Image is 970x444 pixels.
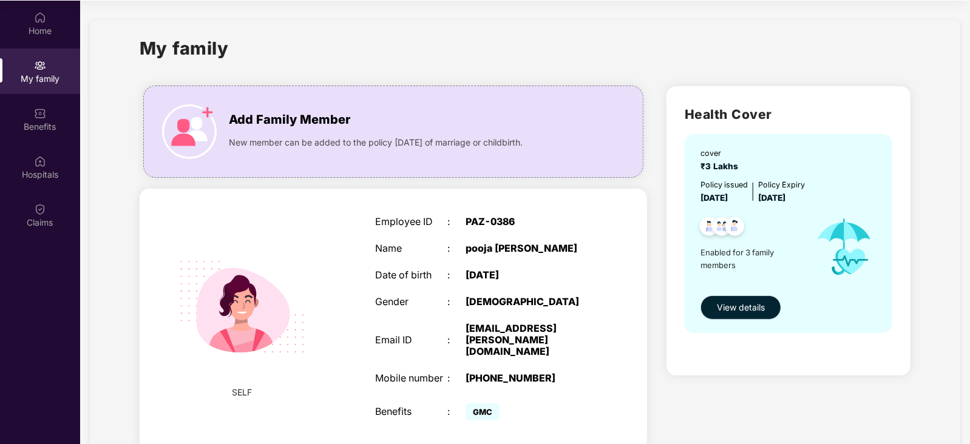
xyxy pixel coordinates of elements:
img: svg+xml;base64,PHN2ZyB3aWR0aD0iMjAiIGhlaWdodD0iMjAiIHZpZXdCb3g9IjAgMCAyMCAyMCIgZmlsbD0ibm9uZSIgeG... [34,59,46,72]
div: : [448,296,466,308]
div: : [448,334,466,346]
button: View details [700,295,781,320]
img: svg+xml;base64,PHN2ZyBpZD0iQ2xhaW0iIHhtbG5zPSJodHRwOi8vd3d3LnczLm9yZy8yMDAwL3N2ZyIgd2lkdGg9IjIwIi... [34,203,46,215]
div: : [448,269,466,281]
h2: Health Cover [685,104,892,124]
div: [PHONE_NUMBER] [466,372,592,384]
img: svg+xml;base64,PHN2ZyB4bWxucz0iaHR0cDovL3d3dy53My5vcmcvMjAwMC9zdmciIHdpZHRoPSI0OC45MTUiIGhlaWdodD... [707,214,737,243]
div: : [448,406,466,417]
div: cover [700,147,743,160]
div: : [448,372,466,384]
div: [DATE] [466,269,592,281]
h1: My family [140,35,229,62]
div: Benefits [375,406,447,417]
img: svg+xml;base64,PHN2ZyB4bWxucz0iaHR0cDovL3d3dy53My5vcmcvMjAwMC9zdmciIHdpZHRoPSI0OC45NDMiIGhlaWdodD... [720,214,750,243]
span: View details [717,301,765,314]
div: Name [375,243,447,254]
img: svg+xml;base64,PHN2ZyB4bWxucz0iaHR0cDovL3d3dy53My5vcmcvMjAwMC9zdmciIHdpZHRoPSIyMjQiIGhlaWdodD0iMT... [163,228,321,386]
img: svg+xml;base64,PHN2ZyBpZD0iSG9tZSIgeG1sbnM9Imh0dHA6Ly93d3cudzMub3JnLzIwMDAvc3ZnIiB3aWR0aD0iMjAiIG... [34,12,46,24]
div: : [448,243,466,254]
img: icon [162,104,217,159]
span: GMC [466,403,500,420]
div: Employee ID [375,216,447,227]
span: Add Family Member [229,110,350,129]
img: svg+xml;base64,PHN2ZyBpZD0iQmVuZWZpdHMiIHhtbG5zPSJodHRwOi8vd3d3LnczLm9yZy8yMDAwL3N2ZyIgd2lkdGg9Ij... [34,107,46,119]
div: pooja [PERSON_NAME] [466,243,592,254]
div: Mobile number [375,372,447,384]
div: [DEMOGRAPHIC_DATA] [466,296,592,308]
div: [EMAIL_ADDRESS][PERSON_NAME][DOMAIN_NAME] [466,323,592,357]
span: [DATE] [700,193,728,203]
div: Policy Expiry [758,179,805,191]
span: ₹3 Lakhs [700,161,743,171]
div: Gender [375,296,447,308]
img: icon [805,205,884,290]
div: Email ID [375,334,447,346]
div: : [448,216,466,227]
img: svg+xml;base64,PHN2ZyB4bWxucz0iaHR0cDovL3d3dy53My5vcmcvMjAwMC9zdmciIHdpZHRoPSI0OC45NDMiIGhlaWdodD... [694,214,724,243]
img: svg+xml;base64,PHN2ZyBpZD0iSG9zcGl0YWxzIiB4bWxucz0iaHR0cDovL3d3dy53My5vcmcvMjAwMC9zdmciIHdpZHRoPS... [34,155,46,167]
span: SELF [232,386,253,399]
span: [DATE] [758,193,785,203]
span: Enabled for 3 family members [700,246,805,271]
div: PAZ-0386 [466,216,592,227]
div: Policy issued [700,179,748,191]
div: Date of birth [375,269,447,281]
span: New member can be added to the policy [DATE] of marriage or childbirth. [229,136,523,149]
